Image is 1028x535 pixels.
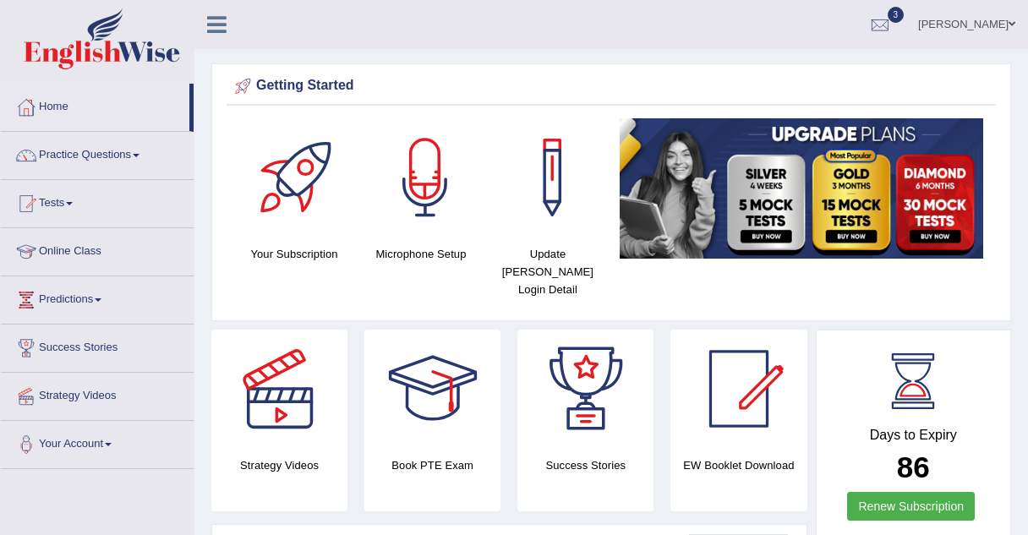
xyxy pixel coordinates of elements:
[1,132,194,174] a: Practice Questions
[1,228,194,270] a: Online Class
[364,456,500,474] h4: Book PTE Exam
[620,118,983,259] img: small5.jpg
[493,245,603,298] h4: Update [PERSON_NAME] Login Detail
[835,428,992,443] h4: Days to Expiry
[231,74,992,99] div: Getting Started
[1,84,189,126] a: Home
[1,421,194,463] a: Your Account
[897,450,930,483] b: 86
[1,325,194,367] a: Success Stories
[888,7,905,23] span: 3
[366,245,476,263] h4: Microphone Setup
[1,180,194,222] a: Tests
[847,492,975,521] a: Renew Subscription
[211,456,347,474] h4: Strategy Videos
[517,456,653,474] h4: Success Stories
[1,276,194,319] a: Predictions
[1,373,194,415] a: Strategy Videos
[670,456,807,474] h4: EW Booklet Download
[239,245,349,263] h4: Your Subscription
